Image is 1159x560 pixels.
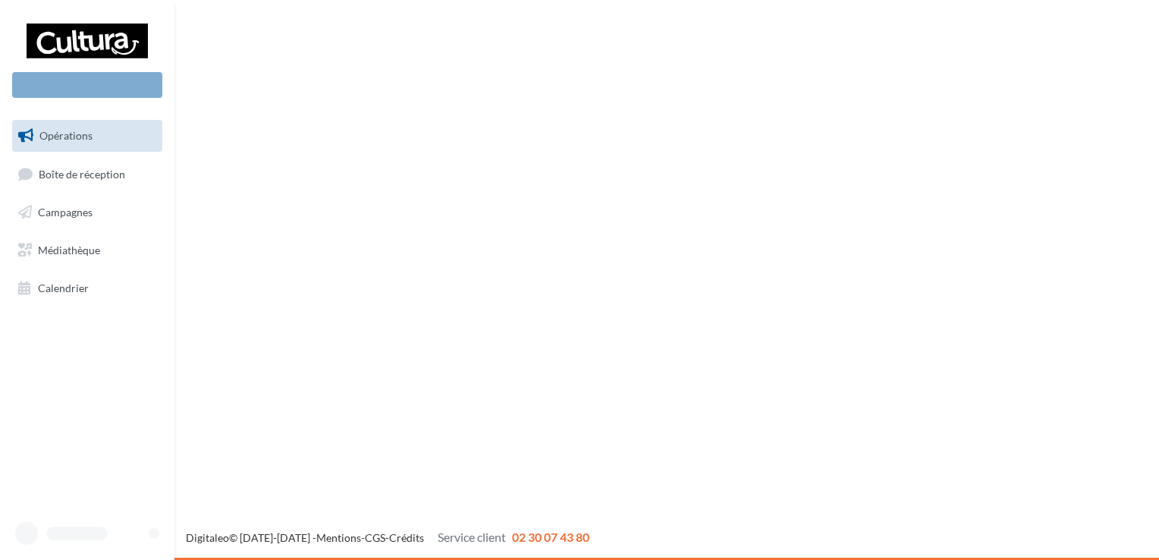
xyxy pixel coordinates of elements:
[389,531,424,544] a: Crédits
[39,167,125,180] span: Boîte de réception
[438,530,506,544] span: Service client
[365,531,385,544] a: CGS
[9,120,165,152] a: Opérations
[9,272,165,304] a: Calendrier
[9,158,165,190] a: Boîte de réception
[38,281,89,294] span: Calendrier
[9,197,165,228] a: Campagnes
[12,72,162,98] div: Nouvelle campagne
[512,530,589,544] span: 02 30 07 43 80
[39,129,93,142] span: Opérations
[38,206,93,219] span: Campagnes
[316,531,361,544] a: Mentions
[186,531,229,544] a: Digitaleo
[38,244,100,256] span: Médiathèque
[186,531,589,544] span: © [DATE]-[DATE] - - -
[9,234,165,266] a: Médiathèque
